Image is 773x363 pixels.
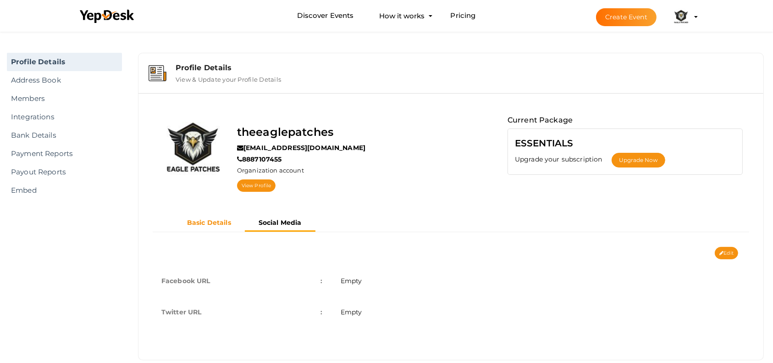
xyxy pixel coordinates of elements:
[143,76,759,85] a: Profile Details View & Update your Profile Details
[176,72,281,83] label: View & Update your Profile Details
[173,215,245,230] button: Basic Details
[377,7,428,24] button: How it works
[245,215,315,232] button: Social Media
[515,136,573,151] label: ESSENTIALS
[259,218,302,227] b: Social Media
[237,166,304,175] label: Organization account
[237,123,333,141] label: theeaglepatches
[672,8,690,26] img: QAAXESGI_small.png
[515,155,612,164] label: Upgrade your subscription
[297,7,353,24] a: Discover Events
[320,306,322,318] span: :
[715,247,738,259] button: Edit
[149,65,166,81] img: event-details.svg
[451,7,476,24] a: Pricing
[176,63,753,72] div: Profile Details
[7,181,122,200] a: Embed
[7,145,122,163] a: Payment Reports
[7,108,122,126] a: Integrations
[159,114,228,183] img: QAAXESGI_normal.png
[341,308,362,316] span: Empty
[237,155,282,164] label: 8887107455
[152,296,331,328] td: Twitter URL
[596,8,657,26] button: Create Event
[187,218,231,227] b: Basic Details
[320,274,322,287] span: :
[237,143,365,152] label: [EMAIL_ADDRESS][DOMAIN_NAME]
[7,53,122,71] a: Profile Details
[7,89,122,108] a: Members
[508,114,573,126] label: Current Package
[7,163,122,181] a: Payout Reports
[612,153,665,168] button: Upgrade Now
[237,179,276,192] a: View Profile
[7,71,122,89] a: Address Book
[7,126,122,145] a: Bank Details
[341,277,362,285] span: Empty
[152,265,331,296] td: Facebook URL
